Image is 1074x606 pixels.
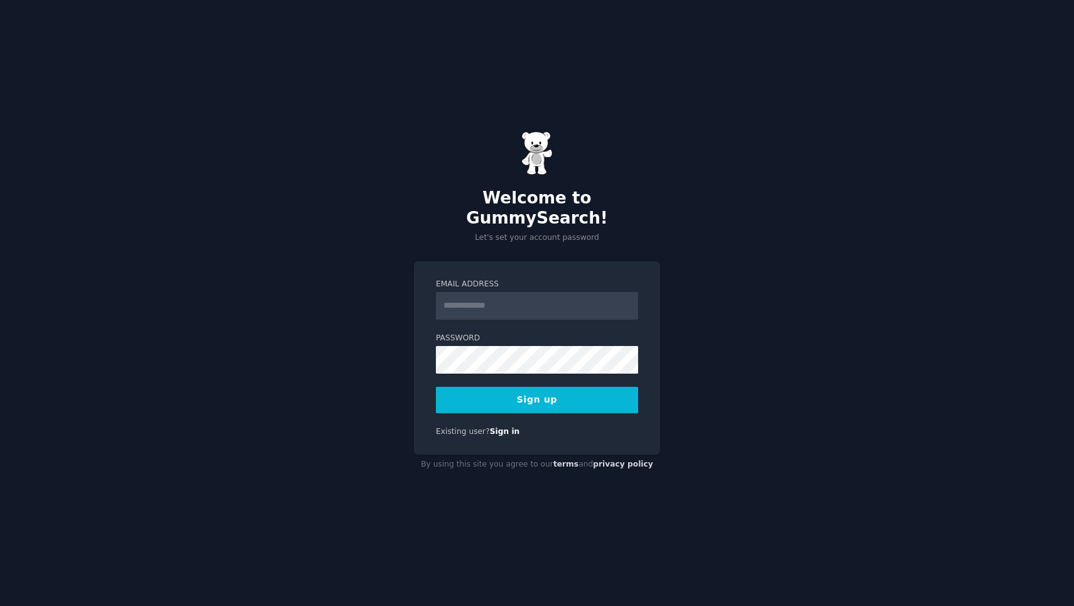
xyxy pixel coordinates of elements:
[414,188,660,228] h2: Welcome to GummySearch!
[553,460,578,468] a: terms
[414,455,660,475] div: By using this site you agree to our and
[414,232,660,244] p: Let's set your account password
[436,387,638,413] button: Sign up
[521,131,553,175] img: Gummy Bear
[436,427,490,436] span: Existing user?
[436,333,638,344] label: Password
[490,427,520,436] a: Sign in
[593,460,653,468] a: privacy policy
[436,279,638,290] label: Email Address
